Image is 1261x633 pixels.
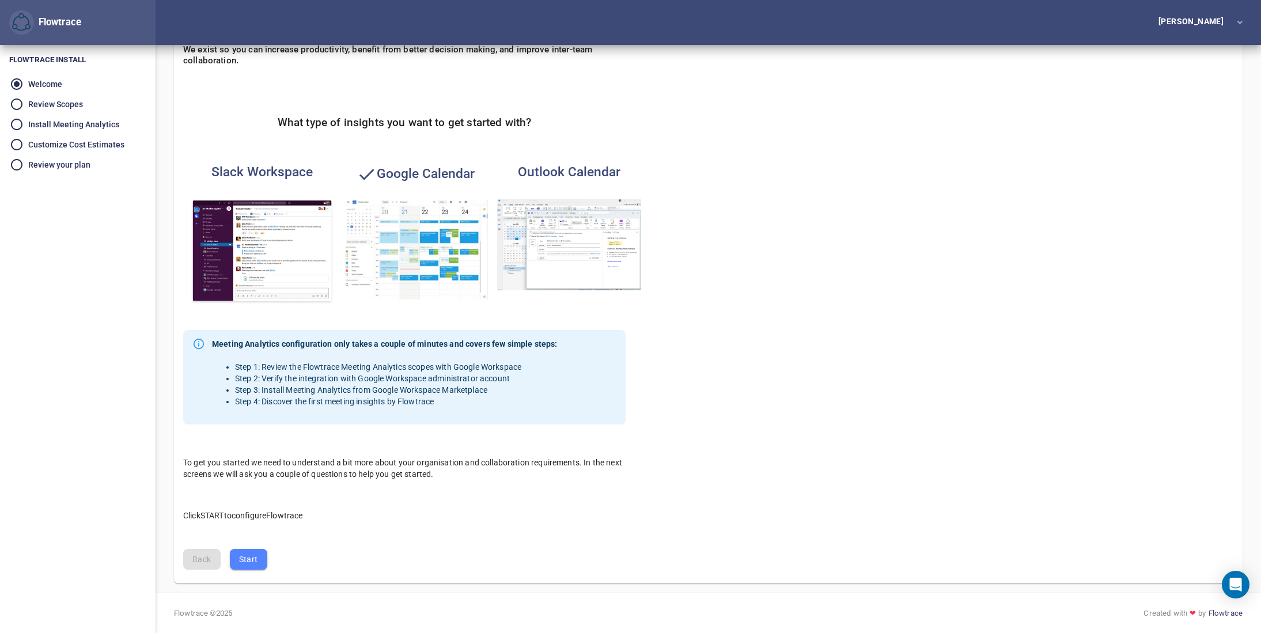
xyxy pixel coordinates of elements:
button: Outlook CalendarOutlook Calendar analytics [490,157,648,298]
button: Start [230,549,267,570]
button: Slack WorkspaceSlack Workspace analytics [183,157,341,312]
span: Start [239,552,258,567]
img: Flowtrace [12,13,31,32]
img: Outlook Calendar analytics [497,199,641,291]
h6: We exist so you can increase productivity, benefit from better decision making, and improve inter... [183,44,626,65]
img: Google Calendar analytics [344,199,488,300]
h4: Outlook Calendar [497,164,641,180]
h5: What type of insights you want to get started with? [278,116,532,130]
button: Google CalendarGoogle Calendar analytics [337,157,495,306]
h4: Google Calendar [344,164,488,184]
div: Flowtrace [34,16,81,29]
img: Slack Workspace analytics [190,199,334,305]
h4: Slack Workspace [190,164,334,180]
div: To get you started we need to understand a bit more about your organisation and collaboration req... [174,448,635,489]
div: Created with [1143,608,1243,619]
span: Flowtrace © 2025 [174,608,232,619]
li: Step 2: Verify the integration with Google Workspace administrator account [235,373,558,384]
button: Flowtrace [9,10,34,35]
button: [PERSON_NAME] [1140,12,1252,33]
div: Flowtrace [9,10,81,35]
p: Click START to configure Flowtrace [183,498,626,521]
li: Step 1: Review the Flowtrace Meeting Analytics scopes with Google Workspace [235,361,558,373]
a: Flowtrace [1209,608,1243,619]
div: Open Intercom Messenger [1222,571,1249,598]
li: Step 4: Discover the first meeting insights by Flowtrace [235,396,558,407]
span: ❤ [1187,608,1198,619]
li: Step 3: Install Meeting Analytics from Google Workspace Marketplace [235,384,558,396]
strong: Meeting Analytics configuration only takes a couple of minutes and covers few simple steps: [212,338,558,350]
div: [PERSON_NAME] [1158,17,1228,25]
span: by [1198,608,1206,619]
